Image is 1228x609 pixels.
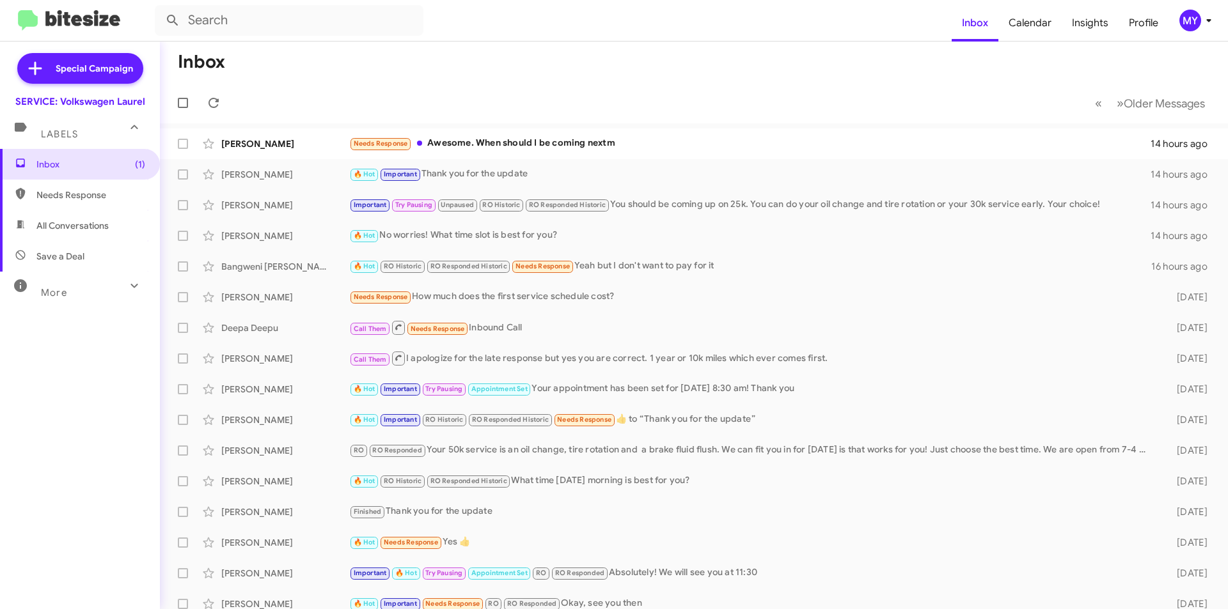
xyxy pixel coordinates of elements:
[507,599,556,608] span: RO Responded
[411,325,465,333] span: Needs Response
[1095,95,1102,111] span: «
[1156,413,1218,426] div: [DATE]
[221,383,349,396] div: [PERSON_NAME]
[1156,536,1218,549] div: [DATE]
[1151,168,1218,181] div: 14 hours ago
[221,413,349,426] div: [PERSON_NAME]
[221,291,349,304] div: [PERSON_NAME]
[221,199,349,212] div: [PERSON_NAME]
[349,566,1156,580] div: Absolutely! We will see you at 11:30
[349,289,1156,304] div: How much does the first service schedule cost?
[1151,137,1218,150] div: 14 hours ago
[41,287,67,298] span: More
[471,385,528,393] span: Appointment Set
[221,444,349,457] div: [PERSON_NAME]
[354,201,387,209] span: Important
[354,569,387,577] span: Important
[221,536,349,549] div: [PERSON_NAME]
[349,320,1156,335] div: Inbound Call
[1156,444,1218,457] div: [DATE]
[1156,352,1218,365] div: [DATE]
[1156,383,1218,396] div: [DATE]
[384,262,421,270] span: RO Historic
[1156,291,1218,304] div: [DATE]
[36,250,84,263] span: Save a Deal
[354,139,408,148] span: Needs Response
[221,260,349,273] div: Bangweni [PERSON_NAME]
[472,415,549,424] span: RO Responded Historic
[354,385,375,393] span: 🔥 Hot
[349,535,1156,550] div: Yes 👍
[354,170,375,178] span: 🔥 Hot
[15,95,145,108] div: SERVICE: Volkswagen Laurel
[441,201,474,209] span: Unpaused
[1124,96,1205,111] span: Older Messages
[349,382,1156,396] div: Your appointment has been set for [DATE] 8:30 am! Thank you
[430,477,507,485] span: RO Responded Historic
[1156,505,1218,518] div: [DATE]
[384,170,417,178] span: Important
[555,569,604,577] span: RO Responded
[430,262,507,270] span: RO Responded Historic
[529,201,606,209] span: RO Responded Historic
[354,446,364,454] span: RO
[1119,4,1169,42] a: Profile
[41,128,78,140] span: Labels
[384,477,421,485] span: RO Historic
[425,569,462,577] span: Try Pausing
[354,415,375,424] span: 🔥 Hot
[1151,229,1218,242] div: 14 hours ago
[1088,90,1213,116] nav: Page navigation example
[384,385,417,393] span: Important
[354,538,375,546] span: 🔥 Hot
[395,201,432,209] span: Try Pausing
[1151,199,1218,212] div: 14 hours ago
[384,599,417,608] span: Important
[221,352,349,365] div: [PERSON_NAME]
[36,219,109,232] span: All Conversations
[221,505,349,518] div: [PERSON_NAME]
[221,567,349,580] div: [PERSON_NAME]
[1062,4,1119,42] a: Insights
[354,293,408,301] span: Needs Response
[349,504,1156,519] div: Thank you for the update
[471,569,528,577] span: Appointment Set
[536,569,546,577] span: RO
[1117,95,1124,111] span: »
[349,259,1151,274] div: Yeah but I don't want to pay for it
[36,189,145,201] span: Needs Response
[178,52,225,72] h1: Inbox
[384,538,438,546] span: Needs Response
[425,385,462,393] span: Try Pausing
[395,569,417,577] span: 🔥 Hot
[516,262,570,270] span: Needs Response
[349,443,1156,458] div: Your 50k service is an oil change, tire rotation and a brake fluid flush. We can fit you in for [...
[354,599,375,608] span: 🔥 Hot
[998,4,1062,42] a: Calendar
[221,321,349,334] div: Deepa Deepu
[384,415,417,424] span: Important
[221,137,349,150] div: [PERSON_NAME]
[349,197,1151,212] div: You should be coming up on 25k. You can do your oil change and tire rotation or your 30k service ...
[425,599,480,608] span: Needs Response
[488,599,498,608] span: RO
[557,415,611,424] span: Needs Response
[221,475,349,488] div: [PERSON_NAME]
[354,262,375,270] span: 🔥 Hot
[482,201,520,209] span: RO Historic
[1179,10,1201,31] div: MY
[952,4,998,42] a: Inbox
[1109,90,1213,116] button: Next
[354,507,382,516] span: Finished
[1156,321,1218,334] div: [DATE]
[349,350,1156,366] div: I apologize for the late response but yes you are correct. 1 year or 10k miles which ever comes f...
[135,158,145,171] span: (1)
[354,231,375,240] span: 🔥 Hot
[349,412,1156,427] div: ​👍​ to “ Thank you for the update ”
[425,415,463,424] span: RO Historic
[1151,260,1218,273] div: 16 hours ago
[1156,567,1218,580] div: [DATE]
